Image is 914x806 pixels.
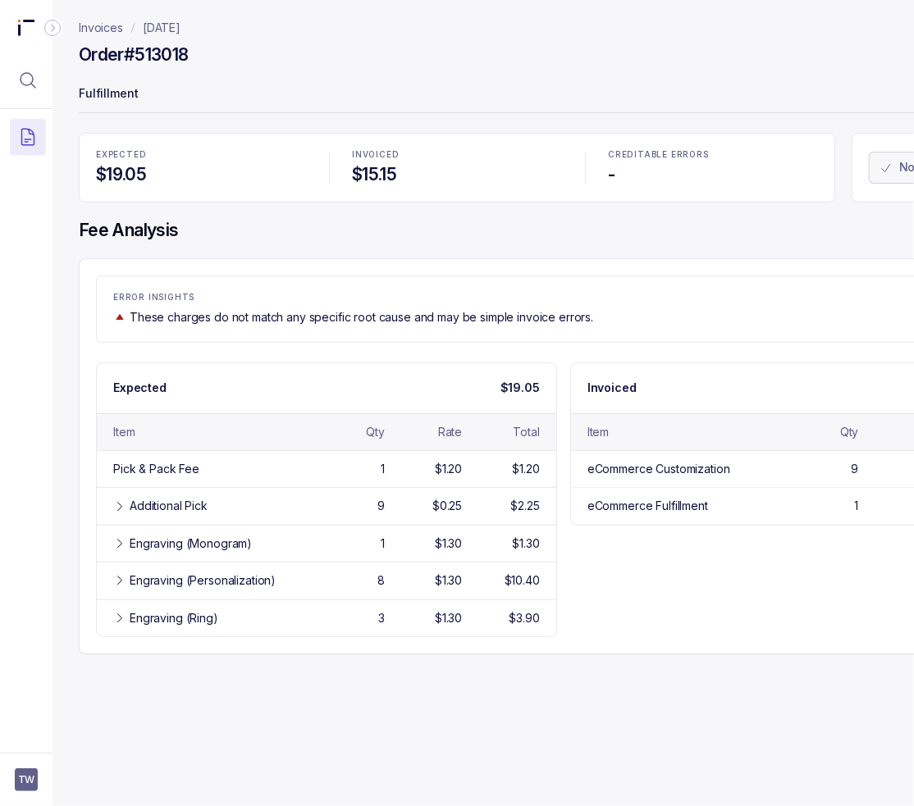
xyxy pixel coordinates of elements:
[130,535,252,552] div: Engraving (Monogram)
[510,610,540,626] div: $3.90
[43,18,62,38] div: Collapse Icon
[366,424,385,440] div: Qty
[352,150,562,160] p: INVOICED
[435,535,462,552] div: $1.30
[96,150,306,160] p: EXPECTED
[377,498,385,514] div: 9
[377,572,385,589] div: 8
[10,62,46,98] button: Menu Icon Button MagnifyingGlassIcon
[79,20,181,36] nav: breadcrumb
[130,498,208,514] div: Additional Pick
[505,572,540,589] div: $10.40
[15,768,38,791] button: User initials
[432,498,462,514] div: $0.25
[513,461,540,477] div: $1.20
[587,498,708,514] div: eCommerce Fulfillment
[113,380,167,396] p: Expected
[608,163,818,186] h4: -
[608,150,818,160] p: CREDITABLE ERRORS
[435,610,462,626] div: $1.30
[587,461,730,477] div: eCommerce Customization
[438,424,462,440] div: Rate
[435,572,462,589] div: $1.30
[130,572,276,589] div: Engraving (Personalization)
[855,498,859,514] div: 1
[378,610,385,626] div: 3
[130,610,218,626] div: Engraving (Ring)
[500,380,540,396] p: $19.05
[852,461,859,477] div: 9
[10,119,46,155] button: Menu Icon Button DocumentTextIcon
[514,424,540,440] div: Total
[79,20,123,36] a: Invoices
[130,309,593,326] p: These charges do not match any specific root cause and may be simple invoice errors.
[513,535,540,552] div: $1.30
[381,461,385,477] div: 1
[587,380,637,396] p: Invoiced
[113,424,135,440] div: Item
[840,424,859,440] div: Qty
[381,535,385,552] div: 1
[113,461,199,477] div: Pick & Pack Fee
[587,424,609,440] div: Item
[96,163,306,186] h4: $19.05
[352,163,562,186] h4: $15.15
[435,461,462,477] div: $1.20
[113,311,126,323] img: trend image
[143,20,181,36] a: [DATE]
[511,498,540,514] div: $2.25
[79,43,188,66] h4: Order #513018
